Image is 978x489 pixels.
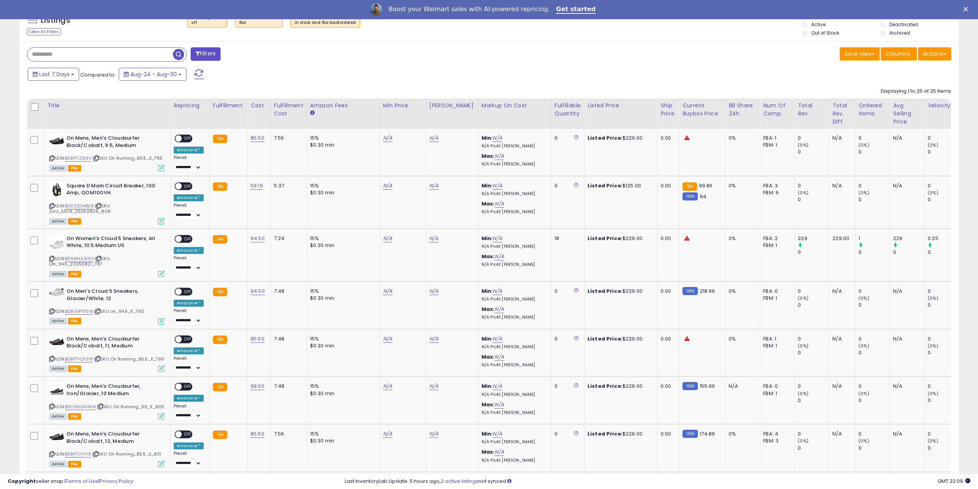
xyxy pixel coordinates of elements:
img: 41uRO4FfXJL._SL40_.jpg [49,135,65,146]
a: N/A [383,382,392,390]
small: (0%) [858,142,869,148]
span: 155.99 [700,382,715,390]
div: [PERSON_NAME] [429,102,475,110]
a: 85.50 [251,134,264,142]
div: $125.00 [588,182,651,189]
span: FBA [68,318,81,324]
div: $0.30 min [310,295,374,302]
div: 0.00 [661,383,673,390]
div: FBA: 0 [763,288,789,295]
small: (0%) [798,142,809,148]
b: Max: [482,253,495,260]
div: 0 [798,182,829,189]
a: N/A [495,448,504,456]
div: 0 [893,249,924,256]
div: 0% [729,335,754,342]
b: Max: [482,305,495,313]
img: Profile image for Adrian [370,3,382,16]
a: 85.50 [251,335,264,343]
a: N/A [429,335,438,343]
b: Min: [482,134,493,142]
img: 41t2FM7nteL._SL40_.jpg [49,288,65,296]
small: FBA [682,182,697,191]
small: (0%) [858,190,869,196]
a: B0BP7JYYV9 [65,451,91,457]
span: OFF [182,183,194,189]
a: N/A [493,134,502,142]
div: ASIN: [49,288,164,324]
img: 41uRO4FfXJL._SL40_.jpg [49,335,65,347]
div: 0 [928,335,959,342]
div: 7.48 [274,288,301,295]
small: FBA [213,235,227,244]
a: N/A [383,335,392,343]
div: FBA: 1 [763,135,789,142]
div: 229.00 [832,235,849,242]
a: N/A [495,253,504,260]
small: FBA [213,335,227,344]
small: (0%) [928,343,938,349]
div: $0.30 min [310,189,374,196]
button: Actions [918,47,951,60]
small: (0%) [798,190,809,196]
div: 229 [893,235,924,242]
div: off [191,20,223,25]
span: Last 7 Days [39,70,70,78]
span: All listings currently available for purchase on Amazon [49,365,67,372]
div: Num of Comp. [763,102,791,118]
a: N/A [429,235,438,242]
span: | SKU: ON_94.5_20250821_787 [49,255,110,267]
div: 0 [858,302,890,309]
small: (0%) [928,190,938,196]
div: 0 [798,383,829,390]
div: 15% [310,135,374,142]
div: FBA: 3 [763,182,789,189]
div: 15% [310,383,374,390]
a: 59.19 [251,182,263,190]
div: FBA: 1 [763,335,789,342]
img: 31lEbe1g6TL._SL40_.jpg [49,182,65,198]
div: Fulfillable Quantity [555,102,581,118]
span: | SKU: On Running_85.5_X_796 [93,155,163,161]
div: FBM: 1 [763,142,789,149]
small: (0%) [798,343,809,349]
div: N/A [893,288,918,295]
div: 0 [798,149,829,155]
div: 5.37 [274,182,301,189]
div: $229.00 [588,288,651,295]
span: 218.99 [700,287,715,295]
label: Out of Stock [811,30,839,36]
b: Min: [482,335,493,342]
div: N/A [729,383,754,390]
small: (0%) [858,295,869,301]
p: N/A Profit [PERSON_NAME] [482,162,545,167]
small: (0%) [798,391,809,397]
div: N/A [832,383,849,390]
a: N/A [495,401,504,409]
div: 0 [928,249,959,256]
div: 0 [858,249,890,256]
div: Displaying 1 to 25 of 25 items [881,88,951,95]
div: 7.56 [274,135,301,142]
span: FBA [68,218,81,225]
div: Fulfillment Cost [274,102,304,118]
small: (0%) [858,391,869,397]
div: 0.00 [661,335,673,342]
a: 94.50 [251,287,265,295]
span: OFF [182,235,194,242]
div: ASIN: [49,383,164,419]
div: Markup on Cost [482,102,548,110]
div: 0 [928,302,959,309]
a: N/A [493,430,502,438]
div: Cost [251,102,267,110]
small: FBA [213,135,227,143]
div: 0 [858,196,890,203]
div: FBM: 1 [763,342,789,349]
div: Ship Price [661,102,676,118]
div: 0 [928,149,959,155]
h5: Listings [41,15,70,26]
label: Archived [889,30,910,36]
img: 31ZwzqwyeOL._SL40_.jpg [49,383,65,398]
a: Privacy Policy [100,477,133,485]
div: Preset: [174,155,204,172]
